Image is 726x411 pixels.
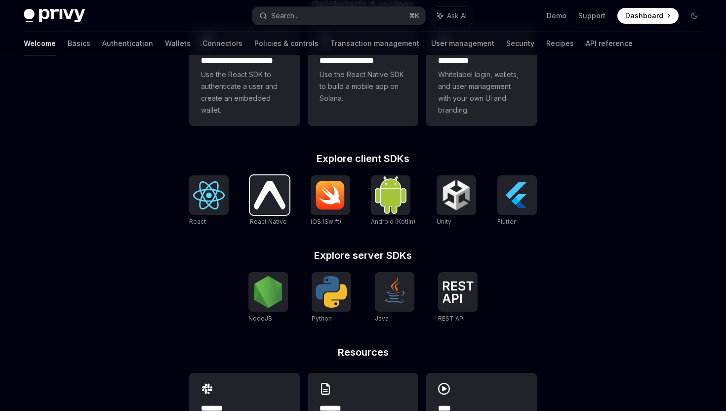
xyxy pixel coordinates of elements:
[202,32,242,55] a: Connectors
[201,69,288,116] span: Use the React SDK to authenticate a user and create an embedded wallet.
[189,250,537,260] h2: Explore server SDKs
[320,69,406,104] span: Use the React Native SDK to build a mobile app on Solana.
[24,32,56,55] a: Welcome
[308,25,418,126] a: **** **** **** ***Use the React Native SDK to build a mobile app on Solana.
[437,175,476,227] a: UnityUnity
[330,32,419,55] a: Transaction management
[250,218,287,225] span: React Native
[578,11,605,21] a: Support
[426,25,537,126] a: **** *****Whitelabel login, wallets, and user management with your own UI and branding.
[375,176,406,213] img: Android (Kotlin)
[617,8,679,24] a: Dashboard
[189,218,206,225] span: React
[165,32,191,55] a: Wallets
[248,272,288,324] a: NodeJSNodeJS
[409,12,419,20] span: ⌘ K
[189,154,537,164] h2: Explore client SDKs
[379,276,410,308] img: Java
[315,180,346,210] img: iOS (Swift)
[441,179,472,211] img: Unity
[371,175,415,227] a: Android (Kotlin)Android (Kotlin)
[586,32,633,55] a: API reference
[250,175,289,227] a: React NativeReact Native
[311,218,341,225] span: iOS (Swift)
[447,11,467,21] span: Ask AI
[189,347,537,357] h2: Resources
[254,32,319,55] a: Policies & controls
[501,179,533,211] img: Flutter
[686,8,702,24] button: Toggle dark mode
[193,181,225,209] img: React
[497,175,537,227] a: FlutterFlutter
[252,7,425,25] button: Search...⌘K
[312,272,351,324] a: PythonPython
[442,281,474,303] img: REST API
[497,218,516,225] span: Flutter
[252,276,284,308] img: NodeJS
[546,32,574,55] a: Recipes
[438,272,478,324] a: REST APIREST API
[437,218,451,225] span: Unity
[311,175,350,227] a: iOS (Swift)iOS (Swift)
[547,11,566,21] a: Demo
[438,69,525,116] span: Whitelabel login, wallets, and user management with your own UI and branding.
[102,32,153,55] a: Authentication
[248,315,272,322] span: NodeJS
[271,10,299,22] div: Search...
[375,315,389,322] span: Java
[254,181,285,209] img: React Native
[24,9,85,23] img: dark logo
[431,32,494,55] a: User management
[375,272,414,324] a: JavaJava
[68,32,90,55] a: Basics
[506,32,534,55] a: Security
[312,315,332,322] span: Python
[371,218,415,225] span: Android (Kotlin)
[430,7,474,25] button: Ask AI
[316,276,347,308] img: Python
[625,11,663,21] span: Dashboard
[189,175,229,227] a: ReactReact
[438,315,465,322] span: REST API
